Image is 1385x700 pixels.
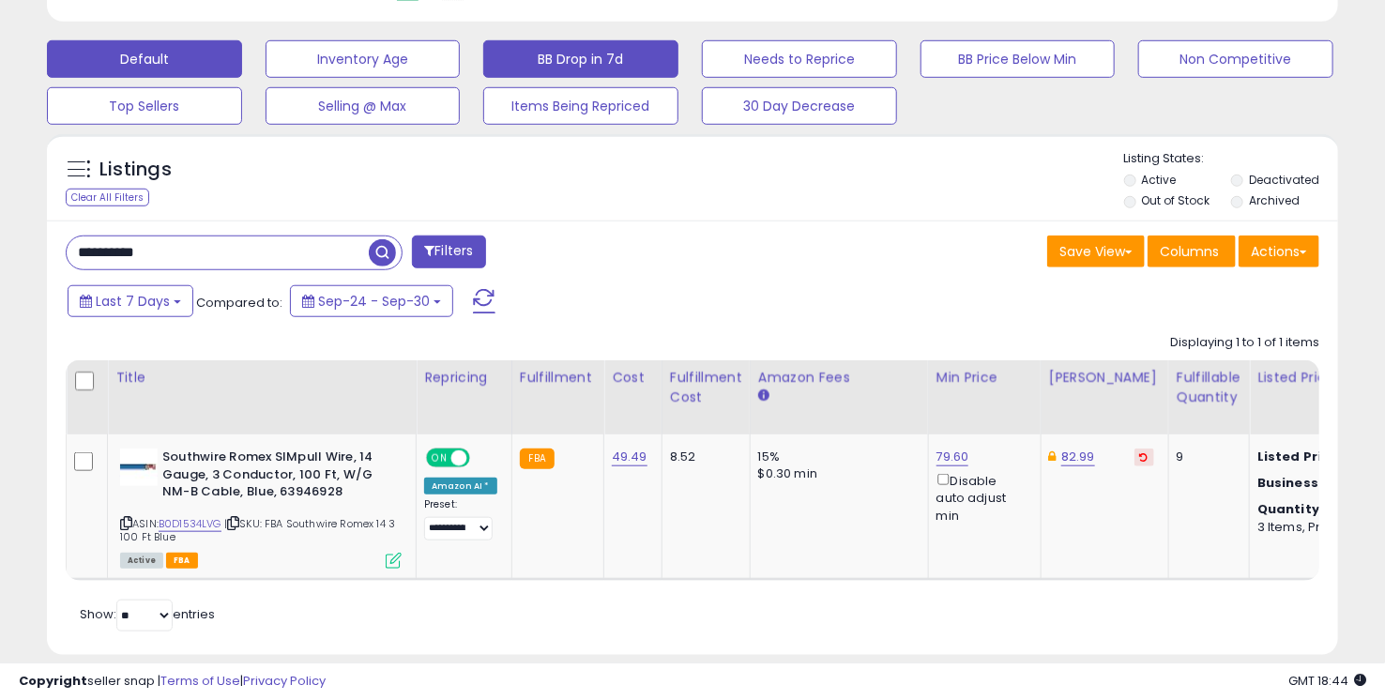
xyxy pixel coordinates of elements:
[1160,242,1219,261] span: Columns
[80,605,215,623] span: Show: entries
[936,448,969,466] a: 79.60
[520,449,555,469] small: FBA
[424,368,504,388] div: Repricing
[47,40,242,78] button: Default
[428,450,451,466] span: ON
[670,449,736,465] div: 8.52
[612,368,654,388] div: Cost
[290,285,453,317] button: Sep-24 - Sep-30
[120,553,163,569] span: All listings currently available for purchase on Amazon
[66,189,149,206] div: Clear All Filters
[19,672,87,690] strong: Copyright
[1138,40,1333,78] button: Non Competitive
[670,368,742,407] div: Fulfillment Cost
[162,449,390,506] b: Southwire Romex SIMpull Wire, 14 Gauge, 3 Conductor, 100 Ft, W/G NM-B Cable, Blue, 63946928
[520,368,596,388] div: Fulfillment
[1170,334,1319,352] div: Displaying 1 to 1 of 1 items
[47,87,242,125] button: Top Sellers
[758,449,914,465] div: 15%
[936,368,1033,388] div: Min Price
[266,40,461,78] button: Inventory Age
[115,368,408,388] div: Title
[1141,172,1176,188] label: Active
[936,470,1027,525] div: Disable auto adjust min
[612,448,647,466] a: 49.49
[1047,236,1145,267] button: Save View
[1257,448,1343,465] b: Listed Price:
[424,498,497,540] div: Preset:
[96,292,170,311] span: Last 7 Days
[166,553,198,569] span: FBA
[1257,474,1361,492] b: Business Price:
[758,465,914,482] div: $0.30 min
[1239,236,1319,267] button: Actions
[243,672,326,690] a: Privacy Policy
[68,285,193,317] button: Last 7 Days
[1049,368,1161,388] div: [PERSON_NAME]
[1061,448,1095,466] a: 82.99
[1124,150,1339,168] p: Listing States:
[1249,172,1319,188] label: Deactivated
[266,87,461,125] button: Selling @ Max
[120,516,395,544] span: | SKU: FBA Southwire Romex 14 3 100 Ft Blue
[19,673,326,691] div: seller snap | |
[99,157,172,183] h5: Listings
[1177,449,1235,465] div: 9
[196,294,282,312] span: Compared to:
[120,449,158,486] img: 21TbQY8GElL._SL40_.jpg
[318,292,430,311] span: Sep-24 - Sep-30
[758,368,921,388] div: Amazon Fees
[1141,192,1210,208] label: Out of Stock
[159,516,221,532] a: B0D1534LVG
[921,40,1116,78] button: BB Price Below Min
[412,236,485,268] button: Filters
[467,450,497,466] span: OFF
[702,40,897,78] button: Needs to Reprice
[424,478,497,495] div: Amazon AI *
[702,87,897,125] button: 30 Day Decrease
[1249,192,1300,208] label: Archived
[1177,368,1241,407] div: Fulfillable Quantity
[160,672,240,690] a: Terms of Use
[758,388,769,404] small: Amazon Fees.
[483,87,678,125] button: Items Being Repriced
[483,40,678,78] button: BB Drop in 7d
[120,449,402,567] div: ASIN:
[1148,236,1236,267] button: Columns
[1288,672,1366,690] span: 2025-10-8 18:44 GMT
